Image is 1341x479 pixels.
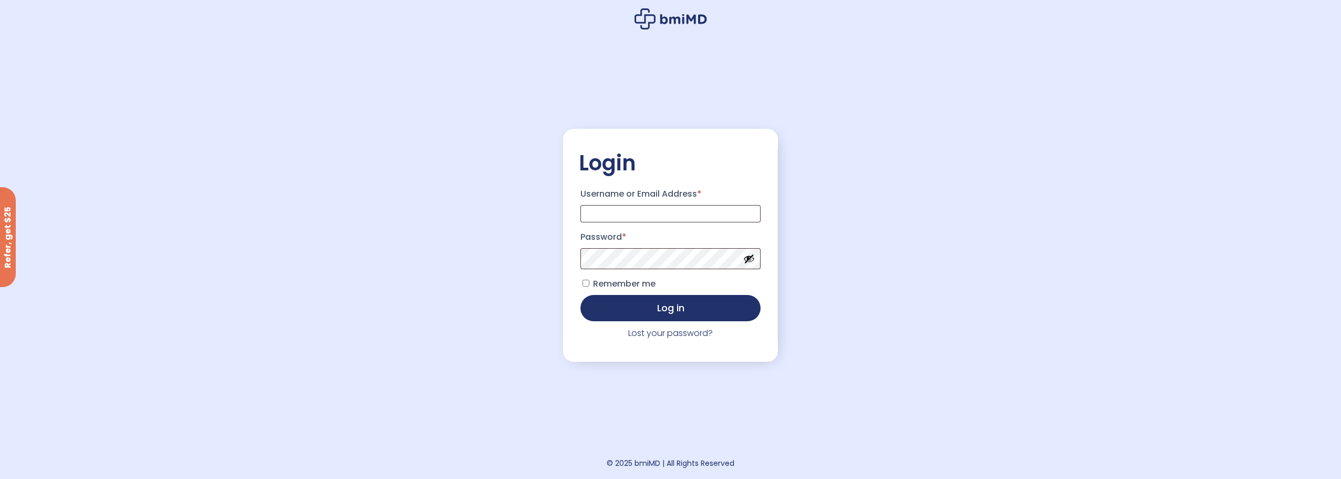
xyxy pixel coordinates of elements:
[607,456,734,471] div: © 2025 bmiMD | All Rights Reserved
[580,186,761,202] label: Username or Email Address
[583,280,589,287] input: Remember me
[580,295,761,321] button: Log in
[579,150,762,176] h2: Login
[580,229,761,246] label: Password
[593,278,656,290] span: Remember me
[743,253,755,264] button: Show password
[628,327,713,339] a: Lost your password?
